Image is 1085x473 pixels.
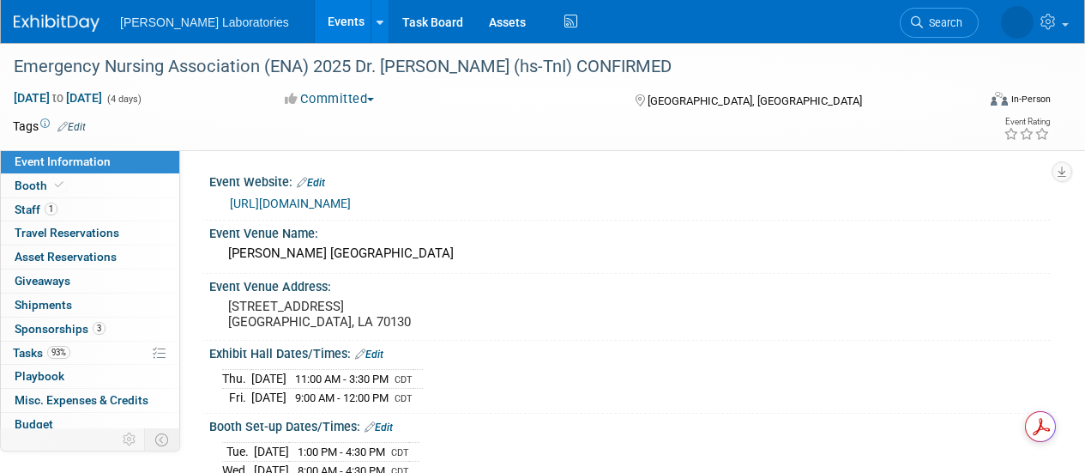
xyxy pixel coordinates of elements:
div: Event Venue Address: [209,274,1051,295]
span: CDT [391,447,409,458]
a: Giveaways [1,270,179,293]
span: 93% [47,346,70,359]
div: Exhibit Hall Dates/Times: [209,341,1051,363]
a: Edit [355,349,383,361]
a: Booth [1,174,179,197]
span: CDT [395,393,413,404]
td: Fri. [222,389,251,407]
td: [DATE] [251,389,286,407]
pre: [STREET_ADDRESS] [GEOGRAPHIC_DATA], LA 70130 [228,299,541,330]
a: Staff1 [1,198,179,221]
span: 3 [93,322,105,335]
img: Format-Inperson.png [991,92,1008,106]
td: [DATE] [251,370,286,389]
div: In-Person [1010,93,1051,106]
a: Edit [57,121,86,133]
span: Tasks [13,346,70,360]
span: Playbook [15,369,64,383]
a: Edit [297,177,325,189]
span: Staff [15,203,57,216]
div: Event Rating [1004,118,1050,126]
span: [DATE] [DATE] [13,90,103,106]
a: Shipments [1,294,179,317]
img: ExhibitDay [14,15,99,32]
span: to [50,91,66,105]
span: Shipments [15,298,72,312]
td: Thu. [222,370,251,389]
a: [URL][DOMAIN_NAME] [230,197,351,210]
span: Asset Reservations [15,250,117,264]
span: 9:00 AM - 12:00 PM [295,391,389,404]
a: Event Information [1,150,179,173]
div: Emergency Nursing Association (ENA) 2025 Dr. [PERSON_NAME] (hs-TnI) CONFIRMED [8,52,962,82]
td: Toggle Event Tabs [145,428,180,451]
div: Booth Set-up Dates/Times: [209,414,1051,436]
span: Budget [15,417,53,431]
a: Budget [1,413,179,436]
span: Sponsorships [15,322,105,336]
span: 1 [45,203,57,215]
span: Giveaways [15,274,70,288]
td: Tags [13,118,86,135]
span: Travel Reservations [15,226,119,240]
td: [DATE] [254,443,289,462]
a: Misc. Expenses & Credits [1,389,179,412]
span: Booth [15,179,67,192]
span: 11:00 AM - 3:30 PM [295,373,389,385]
a: Sponsorships3 [1,318,179,341]
span: Event Information [15,155,111,168]
img: Tisha Davis [1001,6,1034,39]
span: Misc. Expenses & Credits [15,393,148,407]
span: [GEOGRAPHIC_DATA], [GEOGRAPHIC_DATA] [648,94,862,107]
a: Tasks93% [1,342,179,365]
div: Event Format [899,89,1051,115]
span: (4 days) [105,94,142,105]
td: Personalize Event Tab Strip [115,428,145,451]
a: Search [900,8,979,38]
div: Event Venue Name: [209,221,1051,242]
span: [PERSON_NAME] Laboratories [120,15,289,29]
span: CDT [395,374,413,385]
a: Travel Reservations [1,221,179,245]
div: [PERSON_NAME] [GEOGRAPHIC_DATA] [222,240,1038,267]
a: Asset Reservations [1,246,179,269]
span: Search [923,16,962,29]
a: Playbook [1,365,179,388]
td: Tue. [222,443,254,462]
a: Edit [365,421,393,434]
i: Booth reservation complete [55,180,63,190]
button: Committed [279,90,381,108]
span: 1:00 PM - 4:30 PM [298,446,385,458]
div: Event Website: [209,169,1051,191]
